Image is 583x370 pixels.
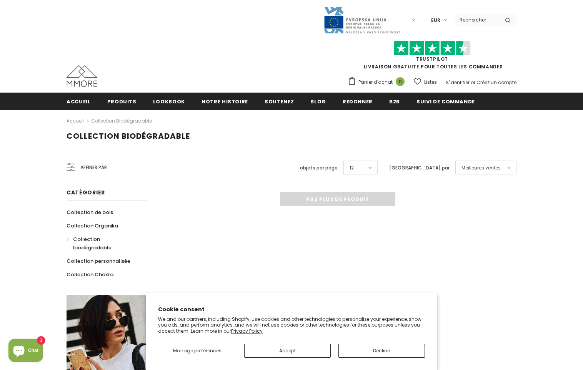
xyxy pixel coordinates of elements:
a: Accueil [67,93,91,110]
span: Notre histoire [202,98,248,105]
button: Manage preferences [158,344,237,358]
span: LIVRAISON GRATUITE POUR TOUTES LES COMMANDES [348,44,516,70]
a: Lookbook [153,93,185,110]
a: Collection Organika [67,219,118,232]
a: Collection Chakra [67,268,113,281]
span: Accueil [67,98,91,105]
button: Accept [244,344,331,358]
a: TrustPilot [416,56,448,62]
a: Panier d'achat 0 [348,76,408,88]
a: Collection de bois [67,206,113,219]
span: Meilleures ventes [461,164,501,172]
a: B2B [389,93,400,110]
span: Lookbook [153,98,185,105]
img: Faites confiance aux étoiles pilotes [394,41,471,56]
a: Redonner [343,93,373,110]
span: Collection biodégradable [67,131,190,141]
span: B2B [389,98,400,105]
a: Privacy Policy [231,328,263,334]
h2: Cookie consent [158,305,425,314]
span: Suivi de commande [416,98,475,105]
input: Search Site [455,14,499,25]
span: Redonner [343,98,373,105]
a: Accueil [67,116,84,126]
a: Collection biodégradable [67,232,139,254]
a: Suivi de commande [416,93,475,110]
a: Créez un compte [476,79,516,86]
span: Affiner par [80,163,107,172]
span: Collection Organika [67,222,118,229]
span: Panier d'achat [358,78,393,86]
span: Blog [310,98,326,105]
span: or [471,79,475,86]
span: Listes [424,78,437,86]
span: Collection de bois [67,209,113,216]
span: Catégories [67,189,105,196]
label: [GEOGRAPHIC_DATA] par [389,164,450,172]
a: Collection personnalisée [67,254,130,268]
span: soutenez [265,98,294,105]
span: 12 [350,164,354,172]
span: Collection biodégradable [73,236,112,251]
a: Blog [310,93,326,110]
button: Decline [338,344,425,358]
span: EUR [431,17,440,24]
a: soutenez [265,93,294,110]
label: objets par page [300,164,338,172]
a: Produits [107,93,137,110]
span: Collection personnalisée [67,257,130,265]
inbox-online-store-chat: Shopify online store chat [6,339,45,364]
a: S'identifier [446,79,470,86]
p: We and our partners, including Shopify, use cookies and other technologies to personalize your ex... [158,316,425,334]
img: Javni Razpis [323,6,400,34]
span: Manage preferences [173,347,222,354]
span: Produits [107,98,137,105]
span: 0 [396,77,405,86]
span: Collection Chakra [67,271,113,278]
a: Javni Razpis [323,17,400,23]
a: Listes [414,75,437,89]
a: Notre histoire [202,93,248,110]
a: Collection biodégradable [91,118,152,124]
img: Cas MMORE [67,65,97,87]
